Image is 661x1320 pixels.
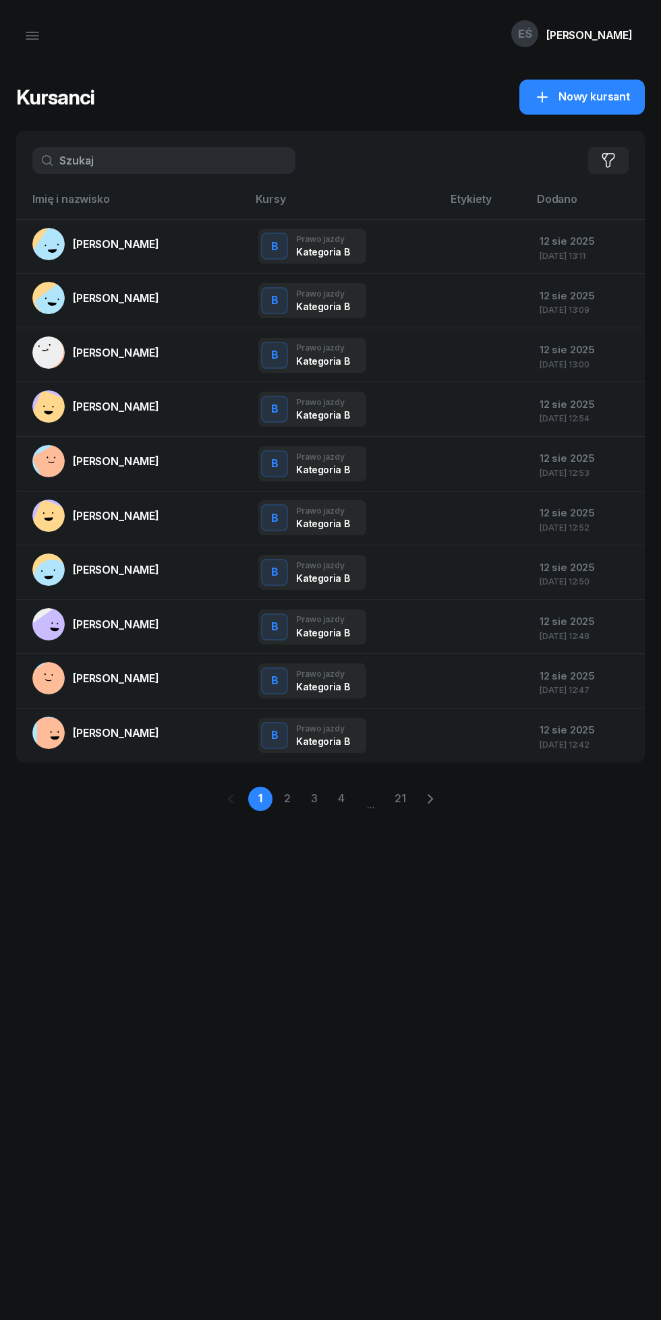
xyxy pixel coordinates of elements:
div: B [266,616,284,638]
a: 3 [302,787,326,811]
div: 12 sie 2025 [540,450,634,467]
div: Prawo jazdy [296,289,349,298]
div: B [266,724,284,747]
div: Kategoria B [296,736,349,747]
div: 12 sie 2025 [540,396,634,413]
div: B [266,561,284,584]
div: Kategoria B [296,355,349,367]
span: ... [356,786,386,812]
th: Imię i nazwisko [16,190,248,219]
span: Nowy kursant [558,88,630,106]
div: [DATE] 13:11 [540,251,634,260]
h1: Kursanci [16,85,94,109]
div: Prawo jazdy [296,669,349,678]
a: 1 [248,787,272,811]
div: 12 sie 2025 [540,233,634,250]
a: [PERSON_NAME] [32,390,159,423]
div: B [266,235,284,258]
div: Kategoria B [296,627,349,638]
a: 21 [389,787,413,811]
span: [PERSON_NAME] [73,454,159,468]
button: B [261,396,288,423]
div: [DATE] 13:09 [540,305,634,314]
div: Kategoria B [296,464,349,475]
div: 12 sie 2025 [540,721,634,739]
div: Prawo jazdy [296,506,349,515]
div: Prawo jazdy [296,724,349,733]
button: B [261,613,288,640]
span: [PERSON_NAME] [73,563,159,576]
div: [DATE] 12:54 [540,414,634,423]
div: Prawo jazdy [296,343,349,352]
button: B [261,667,288,694]
a: [PERSON_NAME] [32,608,159,640]
div: 12 sie 2025 [540,559,634,576]
div: B [266,398,284,421]
span: [PERSON_NAME] [73,346,159,359]
th: Kursy [248,190,442,219]
a: Nowy kursant [519,80,645,115]
th: Etykiety [442,190,529,219]
div: B [266,669,284,692]
span: [PERSON_NAME] [73,400,159,413]
div: Kategoria B [296,409,349,421]
a: [PERSON_NAME] [32,445,159,477]
div: Prawo jazdy [296,452,349,461]
a: [PERSON_NAME] [32,282,159,314]
span: [PERSON_NAME] [73,671,159,685]
div: B [266,344,284,367]
div: [PERSON_NAME] [546,30,633,40]
button: B [261,504,288,531]
div: Kategoria B [296,681,349,692]
button: B [261,342,288,369]
a: [PERSON_NAME] [32,553,159,586]
div: Kategoria B [296,572,349,584]
div: Prawo jazdy [296,235,349,243]
span: [PERSON_NAME] [73,291,159,305]
span: EŚ [518,28,532,40]
div: 12 sie 2025 [540,341,634,359]
div: B [266,507,284,530]
div: [DATE] 12:50 [540,577,634,586]
div: B [266,452,284,475]
div: [DATE] 12:42 [540,740,634,749]
div: B [266,289,284,312]
a: 4 [329,787,353,811]
div: Prawo jazdy [296,398,349,407]
div: [DATE] 13:00 [540,360,634,369]
input: Szukaj [32,147,295,174]
a: [PERSON_NAME] [32,228,159,260]
div: Kategoria B [296,518,349,529]
th: Dodano [529,190,645,219]
a: [PERSON_NAME] [32,662,159,694]
span: [PERSON_NAME] [73,237,159,251]
a: 2 [275,787,299,811]
a: [PERSON_NAME] [32,500,159,532]
div: 12 sie 2025 [540,667,634,685]
button: B [261,233,288,260]
div: [DATE] 12:48 [540,632,634,640]
div: [DATE] 12:53 [540,469,634,477]
span: [PERSON_NAME] [73,726,159,740]
div: [DATE] 12:47 [540,686,634,694]
button: B [261,722,288,749]
button: B [261,287,288,314]
span: [PERSON_NAME] [73,509,159,522]
a: [PERSON_NAME] [32,717,159,749]
a: [PERSON_NAME] [32,336,159,369]
div: [DATE] 12:52 [540,523,634,532]
button: B [261,450,288,477]
div: Prawo jazdy [296,561,349,570]
div: Kategoria B [296,246,349,258]
div: Kategoria B [296,301,349,312]
div: 12 sie 2025 [540,613,634,630]
div: Prawo jazdy [296,615,349,624]
button: B [261,559,288,586]
span: [PERSON_NAME] [73,618,159,631]
div: 12 sie 2025 [540,287,634,305]
div: 12 sie 2025 [540,504,634,522]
